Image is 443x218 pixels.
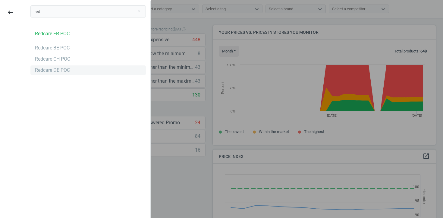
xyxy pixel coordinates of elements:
button: keyboard_backspace [4,5,17,20]
div: Redcare BE POC [35,45,70,51]
i: keyboard_backspace [7,9,14,16]
input: Search campaign [30,5,146,17]
div: Redcare FR POC [35,30,70,37]
div: Redcare CH POC [35,56,70,62]
div: Redcare DE POC [35,67,70,74]
button: Close [134,9,143,14]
